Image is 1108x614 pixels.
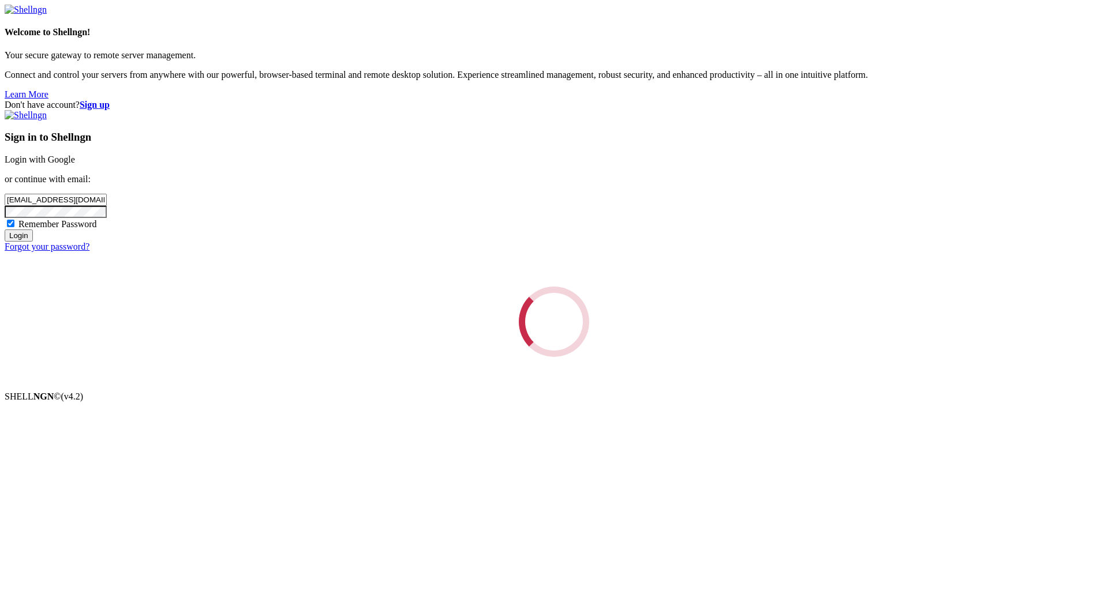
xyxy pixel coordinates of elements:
div: Loading... [510,278,597,365]
a: Sign up [80,100,110,110]
p: Connect and control your servers from anywhere with our powerful, browser-based terminal and remo... [5,70,1103,80]
div: Don't have account? [5,100,1103,110]
span: 4.2.0 [61,391,84,401]
input: Remember Password [7,220,14,227]
p: Your secure gateway to remote server management. [5,50,1103,61]
a: Learn More [5,89,48,99]
input: Email address [5,194,107,206]
span: Remember Password [18,219,97,229]
b: NGN [33,391,54,401]
p: or continue with email: [5,174,1103,184]
a: Forgot your password? [5,242,89,251]
a: Login with Google [5,155,75,164]
h4: Welcome to Shellngn! [5,27,1103,37]
input: Login [5,229,33,242]
span: SHELL © [5,391,83,401]
h3: Sign in to Shellngn [5,131,1103,144]
img: Shellngn [5,110,47,120]
img: Shellngn [5,5,47,15]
